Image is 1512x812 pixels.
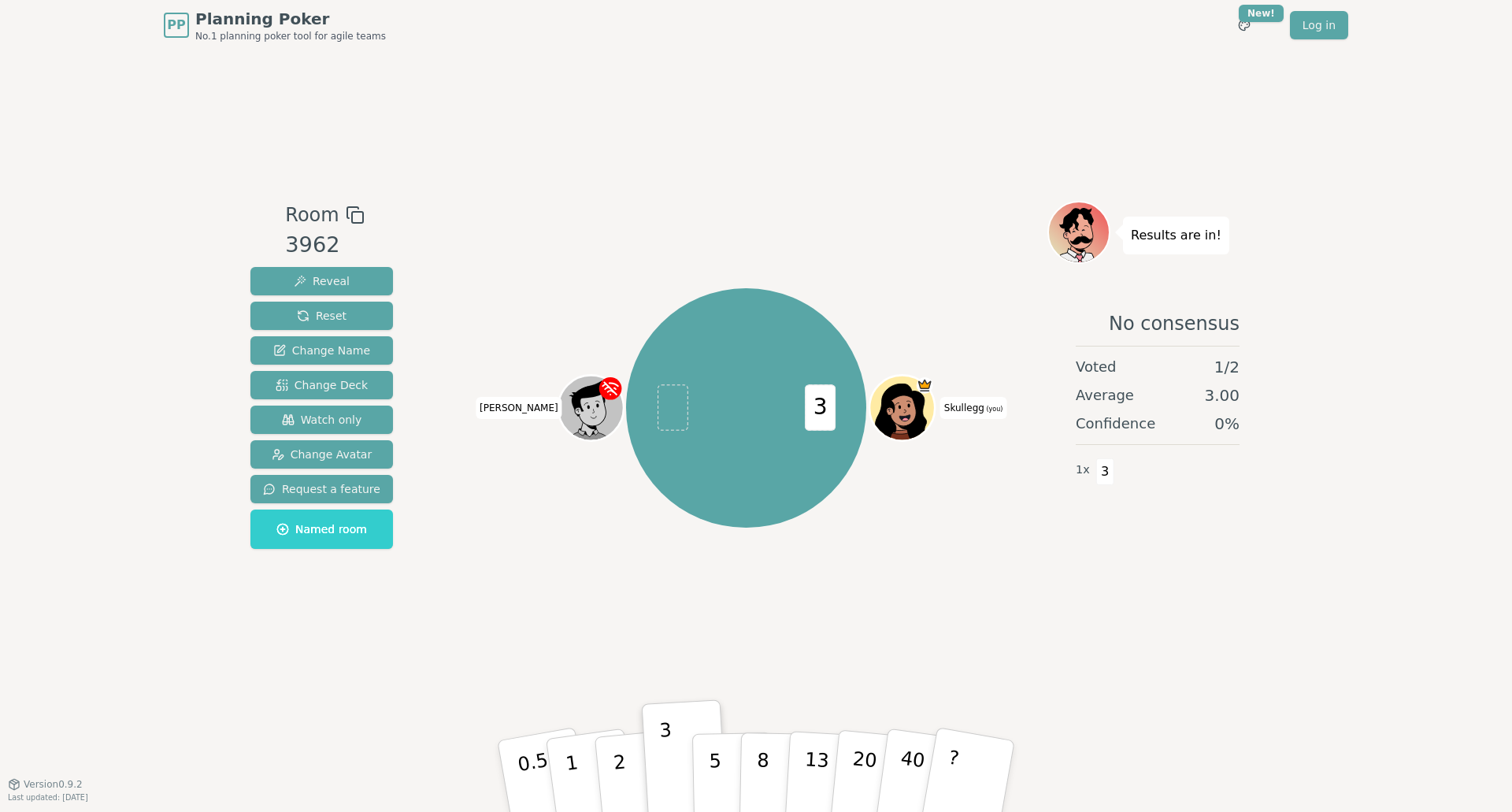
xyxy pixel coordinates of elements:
[285,229,364,261] div: 3962
[167,16,185,35] span: PP
[1076,413,1155,435] span: Confidence
[195,8,386,30] span: Planning Poker
[659,719,676,805] p: 3
[1214,356,1240,378] span: 1 / 2
[263,481,380,497] span: Request a feature
[250,475,393,503] button: Request a feature
[1076,384,1134,406] span: Average
[1214,413,1240,435] span: 0 %
[8,778,83,791] button: Version0.9.2
[805,384,836,431] span: 3
[195,30,386,43] span: No.1 planning poker tool for agile teams
[1204,384,1240,406] span: 3.00
[250,510,393,549] button: Named room
[282,412,362,428] span: Watch only
[871,377,932,439] button: Click to change your avatar
[276,377,368,393] span: Change Deck
[24,778,83,791] span: Version 0.9.2
[1096,458,1114,485] span: 3
[1109,311,1240,336] span: No consensus
[1076,462,1090,479] span: 1 x
[250,440,393,469] button: Change Avatar
[276,521,367,537] span: Named room
[916,377,932,394] span: Skullegg is the host
[250,371,393,399] button: Change Deck
[8,793,88,802] span: Last updated: [DATE]
[1290,11,1348,39] a: Log in
[250,336,393,365] button: Change Name
[272,447,372,462] span: Change Avatar
[940,397,1007,419] span: Click to change your name
[1239,5,1284,22] div: New!
[285,201,339,229] span: Room
[294,273,350,289] span: Reveal
[1131,224,1221,247] p: Results are in!
[1076,356,1117,378] span: Voted
[164,8,386,43] a: PPPlanning PokerNo.1 planning poker tool for agile teams
[250,267,393,295] button: Reveal
[250,302,393,330] button: Reset
[273,343,370,358] span: Change Name
[297,308,346,324] span: Reset
[984,406,1003,413] span: (you)
[1230,11,1258,39] button: New!
[250,406,393,434] button: Watch only
[476,397,562,419] span: Click to change your name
